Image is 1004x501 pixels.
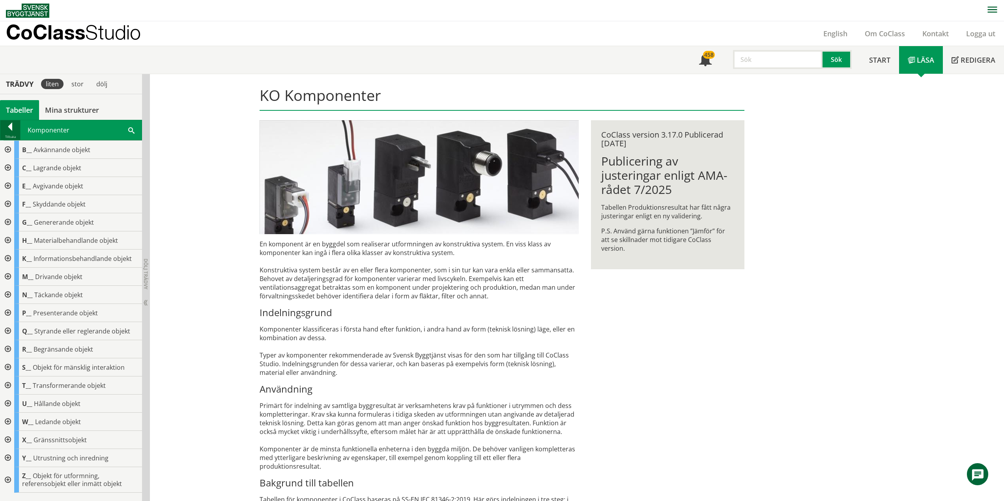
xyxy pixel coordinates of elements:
span: Gränssnittsobjekt [34,436,87,444]
a: Start [860,46,899,74]
div: Trädvy [2,80,38,88]
span: Skyddande objekt [33,200,86,209]
span: Genererande objekt [34,218,94,227]
span: M__ [22,272,34,281]
input: Sök [733,50,823,69]
span: Täckande objekt [34,291,83,299]
div: 458 [703,51,715,59]
a: CoClassStudio [6,21,158,46]
span: W__ [22,417,34,426]
span: Materialbehandlande objekt [34,236,118,245]
a: 458 [690,46,720,74]
img: Svensk Byggtjänst [6,4,49,18]
p: Tabellen Produktionsresultat har fått några justeringar enligt en ny validering. [601,203,734,220]
span: N__ [22,291,33,299]
div: liten [41,79,64,89]
div: stor [67,79,88,89]
h3: Indelningsgrund [260,307,579,318]
span: P__ [22,309,32,317]
span: C__ [22,164,32,172]
span: Utrustning och inredning [33,454,108,462]
p: CoClass [6,28,141,37]
span: Presenterande objekt [33,309,98,317]
span: Dölj trädvy [142,259,149,289]
span: Ledande objekt [35,417,81,426]
span: Start [869,55,890,65]
button: Sök [823,50,852,69]
span: Transformerande objekt [33,381,106,390]
span: Begränsande objekt [34,345,93,354]
span: R__ [22,345,32,354]
p: P.S. Använd gärna funktionen ”Jämför” för att se skillnader mot tidigare CoClass version. [601,227,734,253]
span: S__ [22,363,31,372]
span: Avgivande objekt [33,182,83,190]
h1: KO Komponenter [260,86,744,111]
span: Z__ [22,471,31,480]
div: dölj [92,79,112,89]
span: Drivande objekt [35,272,82,281]
span: U__ [22,399,32,408]
span: Hållande objekt [34,399,80,408]
span: Redigera [961,55,995,65]
span: Sök i tabellen [128,126,135,134]
a: Kontakt [914,29,957,38]
span: Läsa [917,55,934,65]
span: Lagrande objekt [33,164,81,172]
span: K__ [22,254,32,263]
h3: Bakgrund till tabellen [260,477,579,489]
span: Avkännande objekt [34,145,90,154]
div: Tillbaka [0,134,20,140]
img: pilotventiler.jpg [260,120,579,234]
a: Läsa [899,46,943,74]
div: Komponenter [21,120,142,140]
span: Q__ [22,327,33,335]
a: English [815,29,856,38]
a: Redigera [943,46,1004,74]
a: Om CoClass [856,29,914,38]
span: Objekt för utformning, referensobjekt eller inmätt objekt [22,471,122,488]
span: B__ [22,145,32,154]
span: G__ [22,218,32,227]
span: H__ [22,236,32,245]
h1: Publicering av justeringar enligt AMA-rådet 7/2025 [601,154,734,197]
span: E__ [22,182,31,190]
a: Logga ut [957,29,1004,38]
span: T__ [22,381,31,390]
span: F__ [22,200,31,209]
span: Studio [85,20,141,44]
span: Styrande eller reglerande objekt [34,327,130,335]
span: Objekt för mänsklig interaktion [33,363,125,372]
a: Mina strukturer [39,100,105,120]
h3: Användning [260,383,579,395]
span: Informationsbehandlande objekt [34,254,132,263]
div: CoClass version 3.17.0 Publicerad [DATE] [601,130,734,148]
span: Notifikationer [699,54,712,67]
span: Y__ [22,454,32,462]
span: X__ [22,436,32,444]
